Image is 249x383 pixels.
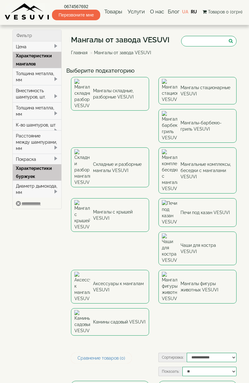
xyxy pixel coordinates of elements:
[191,9,197,14] a: RU
[158,353,187,362] label: Сортировка:
[208,9,242,14] span: Товаров 0 (0грн)
[13,85,61,102] div: Вместимость шампуров, шт.
[13,30,61,41] div: Фильтр
[74,149,90,185] img: Складные и разборные мангалы VESUVI
[13,164,61,180] div: Характеристики буржуек
[13,180,61,198] div: Диаметр дымохода, мм
[168,8,180,15] a: Блог
[158,232,237,265] a: Чаши для костра VESUVI Чаши для костра VESUVI
[13,102,61,119] div: Толщина металла, мм
[158,147,237,194] a: Мангальные комплексы, беседки с мангалами VESUVI Мангальные комплексы, беседки с мангалами VESUVI
[5,3,50,20] img: Завод VESUVI
[126,5,146,19] a: Услуги
[158,198,237,227] a: Печи под казан VESUVI Печи под казан VESUVI
[162,111,177,141] img: Мангалы-барбекю-гриль VESUVI
[162,79,177,103] img: Мангалы стационарные VESUVI
[71,77,149,111] a: Мангалы складные, разборные VESUVI Мангалы складные, разборные VESUVI
[201,8,244,15] button: Товаров 0 (0грн)
[52,10,100,20] span: Перезвоните мне
[71,353,132,363] a: Сравнение товаров (0)
[158,109,237,143] a: Мангалы-барбекю-гриль VESUVI Мангалы-барбекю-гриль VESUVI
[13,130,61,154] div: Расстояние между шампурами, мм
[13,119,61,130] div: К-во шампуров, шт
[89,50,151,56] li: Мангалы от завода VESUVI
[74,200,90,230] img: Мангалы с крышей VESUVI
[162,200,177,225] img: Печи под казан VESUVI
[158,77,237,104] a: Мангалы стационарные VESUVI Мангалы стационарные VESUVI
[71,270,149,304] a: Аксессуары к мангалам VESUVI Аксессуары к мангалам VESUVI
[71,147,149,187] a: Складные и разборные мангалы VESUVI Складные и разборные мангалы VESUVI
[13,154,61,165] div: Покраска
[162,272,177,302] img: Мангалы фигуры животных VESUVI
[71,36,170,44] h1: Мангалы от завода VESUVI
[71,308,149,336] a: Камины садовый VESUVI Камины садовый VESUVI
[13,52,61,68] div: Характеристики мангалов
[71,50,87,55] a: Главная
[74,272,90,302] img: Аксессуары к мангалам VESUVI
[66,68,242,74] h4: Выберите подкатегорию
[162,233,177,263] img: Чаши для костра VESUVI
[13,68,61,85] div: Толщина металла, мм
[162,149,177,192] img: Мангальные комплексы, беседки с мангалами VESUVI
[52,3,100,10] a: 0674567692
[103,5,124,19] a: Товары
[74,310,90,334] img: Камины садовый VESUVI
[158,367,182,376] label: Показать:
[148,5,166,19] a: О нас
[74,79,90,109] img: Мангалы складные, разборные VESUVI
[13,41,61,52] div: Цена
[71,198,149,232] a: Мангалы с крышей VESUVI Мангалы с крышей VESUVI
[182,9,188,14] a: UA
[158,270,237,304] a: Мангалы фигуры животных VESUVI Мангалы фигуры животных VESUVI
